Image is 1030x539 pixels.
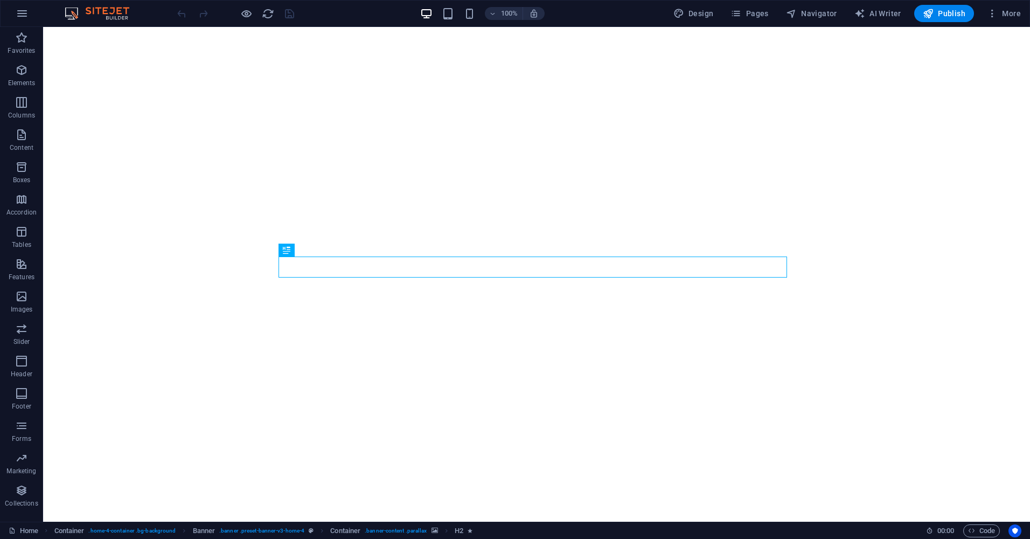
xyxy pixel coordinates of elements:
[983,5,1025,22] button: More
[786,8,837,19] span: Navigator
[9,273,34,281] p: Features
[6,208,37,217] p: Accordion
[455,524,463,537] span: Click to select. Double-click to edit
[669,5,718,22] div: Design (Ctrl+Alt+Y)
[501,7,518,20] h6: 100%
[365,524,427,537] span: . banner-content .parallax
[240,7,253,20] button: Click here to leave preview mode and continue editing
[10,143,33,152] p: Content
[669,5,718,22] button: Design
[8,79,36,87] p: Elements
[62,7,143,20] img: Editor Logo
[937,524,954,537] span: 00 00
[468,528,472,534] i: Element contains an animation
[54,524,85,537] span: Click to select. Double-click to edit
[854,8,901,19] span: AI Writer
[963,524,1000,537] button: Code
[5,499,38,508] p: Collections
[987,8,1021,19] span: More
[11,305,33,314] p: Images
[9,524,38,537] a: Click to cancel selection. Double-click to open Pages
[309,528,314,534] i: This element is a customizable preset
[923,8,965,19] span: Publish
[850,5,906,22] button: AI Writer
[219,524,304,537] span: . banner .preset-banner-v3-home-4
[1008,524,1021,537] button: Usercentrics
[12,240,31,249] p: Tables
[261,7,274,20] button: reload
[726,5,772,22] button: Pages
[13,176,31,184] p: Boxes
[6,467,36,475] p: Marketing
[8,111,35,120] p: Columns
[54,524,472,537] nav: breadcrumb
[673,8,714,19] span: Design
[88,524,176,537] span: . home-4-container .bg-background
[330,524,360,537] span: Click to select. Double-click to edit
[432,528,438,534] i: This element contains a background
[945,527,947,535] span: :
[12,402,31,411] p: Footer
[12,434,31,443] p: Forms
[262,8,274,20] i: Reload page
[914,5,974,22] button: Publish
[782,5,841,22] button: Navigator
[11,370,32,378] p: Header
[730,8,768,19] span: Pages
[193,524,215,537] span: Click to select. Double-click to edit
[485,7,523,20] button: 100%
[529,9,539,18] i: On resize automatically adjust zoom level to fit chosen device.
[13,337,30,346] p: Slider
[968,524,995,537] span: Code
[8,46,35,55] p: Favorites
[926,524,955,537] h6: Session time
